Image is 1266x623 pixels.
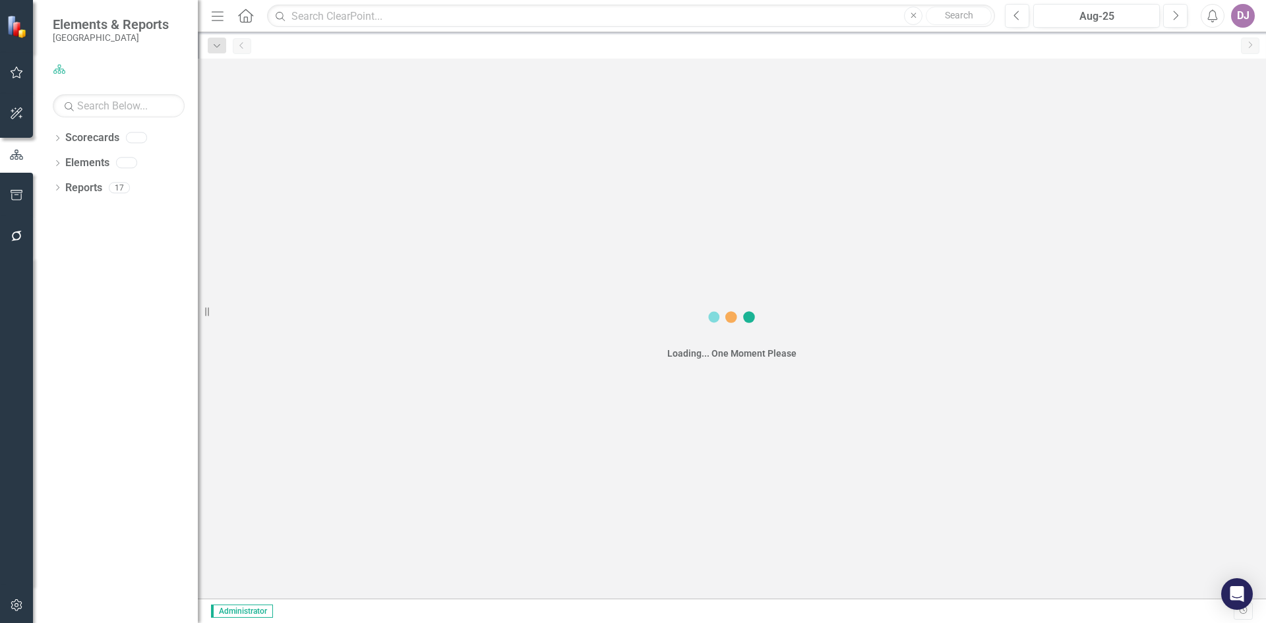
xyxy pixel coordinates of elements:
input: Search Below... [53,94,185,117]
div: 17 [109,182,130,193]
button: DJ [1231,4,1255,28]
div: Open Intercom Messenger [1221,578,1253,610]
img: ClearPoint Strategy [7,15,30,38]
small: [GEOGRAPHIC_DATA] [53,32,169,43]
span: Elements & Reports [53,16,169,32]
span: Administrator [211,605,273,618]
a: Elements [65,156,109,171]
button: Aug-25 [1033,4,1160,28]
button: Search [926,7,992,25]
span: Search [945,10,973,20]
div: Loading... One Moment Please [667,347,797,360]
div: Aug-25 [1038,9,1155,24]
a: Scorecards [65,131,119,146]
a: Reports [65,181,102,196]
input: Search ClearPoint... [267,5,995,28]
